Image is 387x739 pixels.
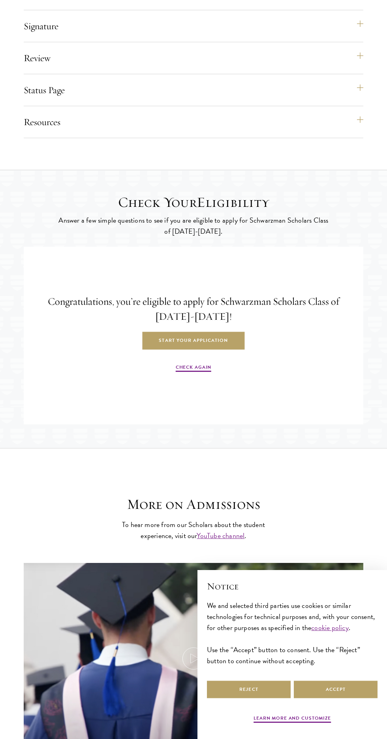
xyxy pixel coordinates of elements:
[207,600,378,666] div: We and selected third parties use cookies or similar technologies for technical purposes and, wit...
[311,622,348,633] a: cookie policy
[30,294,357,324] h4: Congratulations, you’re eligible to apply for Schwarzman Scholars Class of [DATE]-[DATE]!
[294,681,378,698] button: Accept
[24,17,363,36] button: Signature
[176,364,211,373] a: Check Again
[71,496,316,513] h3: More on Admissions
[254,715,331,724] button: Learn more and customize
[24,49,363,68] button: Review
[116,519,271,541] p: To hear more from our Scholars about the student experience, visit our .
[24,81,363,99] button: Status Page
[57,215,330,237] p: Answer a few simple questions to see if you are eligible to apply for Schwarzman Scholars Class o...
[207,681,291,698] button: Reject
[197,530,244,541] a: YouTube channel
[57,194,330,211] h2: Check Your Eligibility
[24,113,363,131] button: Resources
[142,332,244,350] a: Start Your Application
[207,580,378,593] h2: Notice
